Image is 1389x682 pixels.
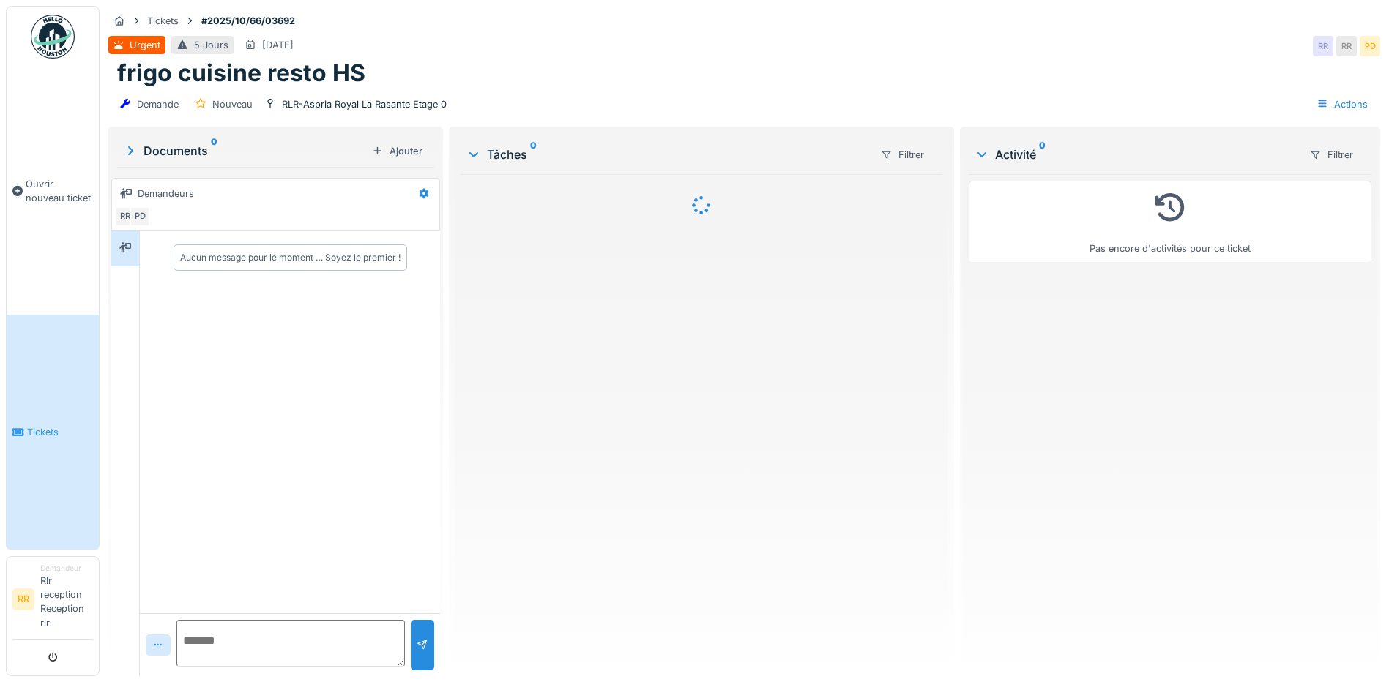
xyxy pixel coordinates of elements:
div: RLR-Aspria Royal La Rasante Etage 0 [282,97,447,111]
sup: 0 [211,142,217,160]
li: Rlr reception Reception rlr [40,563,93,636]
div: Documents [123,142,366,160]
div: Activité [975,146,1297,163]
a: RR DemandeurRlr reception Reception rlr [12,563,93,640]
div: PD [1360,36,1380,56]
div: [DATE] [262,38,294,52]
div: RR [1313,36,1333,56]
div: Filtrer [1303,144,1360,165]
div: Tickets [147,14,179,28]
div: Nouveau [212,97,253,111]
div: Ajouter [366,141,428,161]
div: Urgent [130,38,160,52]
img: Badge_color-CXgf-gQk.svg [31,15,75,59]
span: Ouvrir nouveau ticket [26,177,93,205]
div: 5 Jours [194,38,228,52]
div: RR [1336,36,1357,56]
div: PD [130,206,150,227]
div: Demandeurs [138,187,194,201]
a: Tickets [7,315,99,549]
sup: 0 [530,146,537,163]
span: Tickets [27,425,93,439]
div: Filtrer [874,144,931,165]
a: Ouvrir nouveau ticket [7,67,99,315]
strong: #2025/10/66/03692 [195,14,301,28]
div: Pas encore d'activités pour ce ticket [978,187,1362,255]
div: RR [115,206,135,227]
div: Demande [137,97,179,111]
div: Demandeur [40,563,93,574]
div: Actions [1310,94,1374,115]
h1: frigo cuisine resto HS [117,59,365,87]
li: RR [12,588,34,610]
sup: 0 [1039,146,1046,163]
div: Aucun message pour le moment … Soyez le premier ! [180,251,401,264]
div: Tâches [466,146,868,163]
